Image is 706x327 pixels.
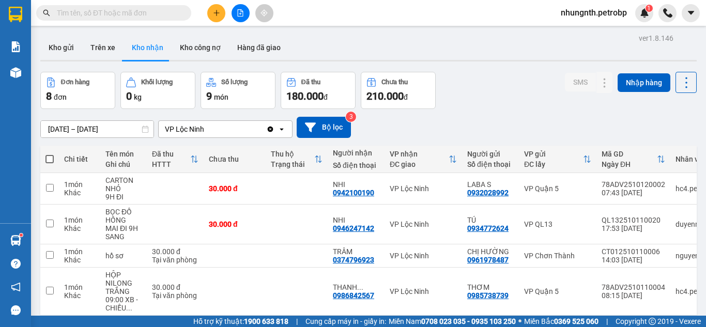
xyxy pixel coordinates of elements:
div: 78ADV2510120002 [602,180,665,189]
div: Thu hộ [271,150,314,158]
span: 0 [126,90,132,102]
div: 0374796923 [333,256,374,264]
span: 8 [46,90,52,102]
sup: 1 [646,5,653,12]
img: solution-icon [10,41,21,52]
input: Selected VP Lộc Ninh. [205,124,206,134]
span: món [214,93,228,101]
div: 1 món [64,216,95,224]
div: VP QL13 [524,220,591,228]
button: Kho công nợ [172,35,229,60]
div: Khối lượng [141,79,173,86]
div: 14:03 [DATE] [602,256,665,264]
div: QL132510110020 [602,216,665,224]
div: ĐC lấy [524,160,583,168]
button: Chưa thu210.000đ [361,72,436,109]
span: đơn [54,93,67,101]
button: Trên xe [82,35,124,60]
div: VP Lộc Ninh [165,124,204,134]
div: Số lượng [221,79,248,86]
span: aim [260,9,268,17]
button: SMS [565,73,596,91]
div: LABA S [467,180,514,189]
button: file-add [232,4,250,22]
span: 9 [206,90,212,102]
button: aim [255,4,273,22]
div: HTTT [152,160,190,168]
div: 1 món [64,180,95,189]
strong: 1900 633 818 [244,317,288,325]
th: Toggle SortBy [596,146,670,173]
div: Đã thu [301,79,320,86]
button: Hàng đã giao [229,35,289,60]
div: VP Lộc Ninh [390,252,457,260]
div: VP Quận 5 [524,287,591,295]
span: | [296,316,298,327]
div: Đã thu [152,150,190,158]
div: Chưa thu [381,79,408,86]
div: 78ADV2510110004 [602,283,665,291]
span: ... [357,283,363,291]
div: 07:43 [DATE] [602,189,665,197]
strong: 0369 525 060 [554,317,598,325]
div: 9H ĐI [105,193,142,201]
div: Tên món [105,150,142,158]
span: plus [213,9,220,17]
img: icon-new-feature [640,8,649,18]
svg: Clear value [266,125,274,133]
div: 09:00 XB - CHIỀU NHẬN - KHÁCH XÁC NHẬN NHẬN HÀNG Ở VP LỘC NINH [105,295,142,312]
div: ver 1.8.146 [639,33,673,44]
div: 1 món [64,283,95,291]
span: Cung cấp máy in - giấy in: [305,316,386,327]
div: 30.000 đ [152,283,198,291]
div: VP Lộc Ninh [390,220,457,228]
span: message [11,305,21,315]
button: Kho nhận [124,35,172,60]
span: Miền Nam [389,316,516,327]
span: Hỗ trợ kỹ thuật: [193,316,288,327]
div: NHI [333,216,379,224]
div: Khác [64,256,95,264]
span: Miền Bắc [524,316,598,327]
span: 1 [647,5,651,12]
div: Người gửi [467,150,514,158]
div: Tại văn phòng [152,291,198,300]
div: 0986842567 [333,291,374,300]
span: file-add [237,9,244,17]
div: Số điện thoại [467,160,514,168]
div: HỘP NILONG TRẮNG [105,271,142,295]
div: VP Chơn Thành [524,252,591,260]
span: nhungnth.petrobp [552,6,635,19]
div: VP Lộc Ninh [390,184,457,193]
span: copyright [649,318,656,325]
span: 180.000 [286,90,324,102]
div: CARTON NHỎ [105,176,142,193]
input: Select a date range. [41,121,154,137]
div: VP Lộc Ninh [390,287,457,295]
div: Khác [64,291,95,300]
div: Trạng thái [271,160,314,168]
div: 0942100190 [333,189,374,197]
button: Bộ lọc [297,117,351,138]
div: TÚ [467,216,514,224]
div: VP gửi [524,150,583,158]
span: đ [324,93,328,101]
div: 08:15 [DATE] [602,291,665,300]
div: 30.000 đ [209,184,260,193]
div: 1 món [64,247,95,256]
img: phone-icon [663,8,672,18]
div: MAI ĐI 9H SANG [105,224,142,241]
div: 0946247142 [333,224,374,232]
span: ⚪️ [518,319,521,323]
div: Khác [64,224,95,232]
th: Toggle SortBy [519,146,596,173]
span: 210.000 [366,90,404,102]
span: đ [404,93,408,101]
div: VP Quận 5 [524,184,591,193]
button: Đã thu180.000đ [281,72,356,109]
img: logo-vxr [9,7,22,22]
div: hồ sơ [105,252,142,260]
button: plus [207,4,225,22]
button: Số lượng9món [201,72,275,109]
div: VP nhận [390,150,449,158]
